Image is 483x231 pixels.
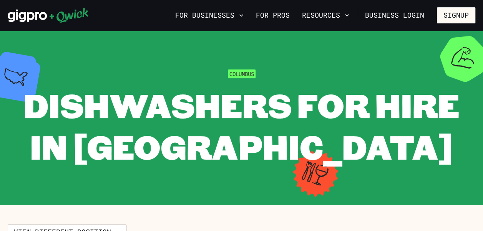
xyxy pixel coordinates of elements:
[437,7,475,23] button: Signup
[172,9,247,22] button: For Businesses
[359,7,431,23] a: Business Login
[299,9,352,22] button: Resources
[253,9,293,22] a: For Pros
[23,83,460,168] span: Dishwashers for Hire in [GEOGRAPHIC_DATA]
[228,69,256,78] span: Columbus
